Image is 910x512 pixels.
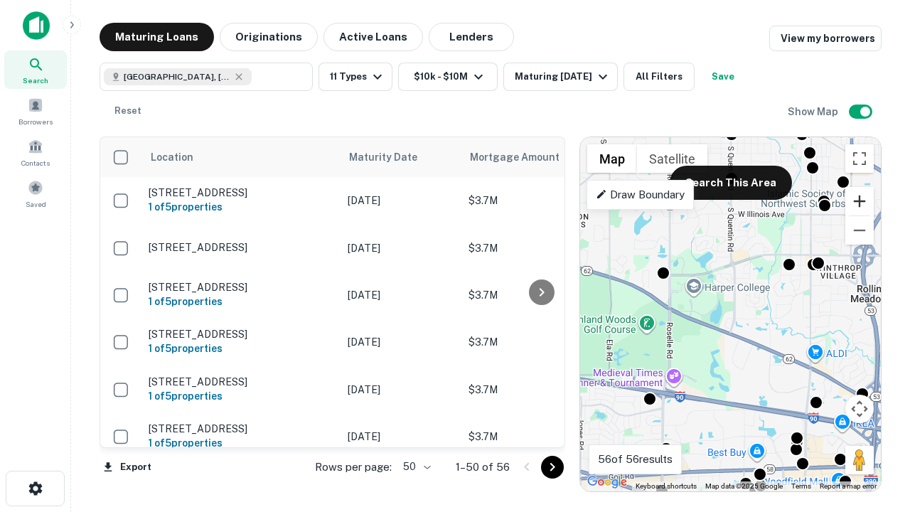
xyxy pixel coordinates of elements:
a: Report a map error [820,482,877,490]
span: Contacts [21,157,50,169]
a: Terms (opens in new tab) [791,482,811,490]
h6: 1 of 5 properties [149,294,333,309]
button: Search This Area [670,166,792,200]
button: Lenders [429,23,514,51]
p: [STREET_ADDRESS] [149,281,333,294]
button: Active Loans [323,23,423,51]
iframe: Chat Widget [839,353,910,421]
button: Maturing Loans [100,23,214,51]
button: $10k - $10M [398,63,498,91]
button: Save your search to get updates of matches that match your search criteria. [700,63,746,91]
span: Map data ©2025 Google [705,482,783,490]
th: Location [141,137,341,177]
p: [DATE] [348,334,454,350]
button: 11 Types [318,63,392,91]
div: 0 0 [580,137,881,491]
p: Draw Boundary [596,186,685,203]
th: Mortgage Amount [461,137,618,177]
p: [DATE] [348,287,454,303]
button: Originations [220,23,318,51]
p: [DATE] [348,240,454,256]
p: [DATE] [348,382,454,398]
span: Mortgage Amount [470,149,578,166]
div: Maturing [DATE] [515,68,611,85]
button: Reset [105,97,151,125]
button: Export [100,457,155,478]
button: Keyboard shortcuts [636,481,697,491]
p: [STREET_ADDRESS] [149,422,333,435]
span: Borrowers [18,116,53,127]
p: $3.7M [469,334,611,350]
a: View my borrowers [769,26,882,51]
button: Go to next page [541,456,564,479]
p: 1–50 of 56 [456,459,510,476]
h6: 1 of 5 properties [149,341,333,356]
button: Zoom out [845,216,874,245]
th: Maturity Date [341,137,461,177]
button: Show satellite imagery [637,144,707,173]
h6: Show Map [788,104,840,119]
h6: 1 of 5 properties [149,388,333,404]
p: [STREET_ADDRESS] [149,186,333,199]
p: $3.7M [469,240,611,256]
p: $3.7M [469,382,611,398]
a: Open this area in Google Maps (opens a new window) [584,473,631,491]
p: [STREET_ADDRESS] [149,328,333,341]
button: Show street map [587,144,637,173]
button: Zoom in [845,187,874,215]
div: 50 [397,457,433,477]
span: Location [150,149,193,166]
p: [STREET_ADDRESS] [149,375,333,388]
img: Google [584,473,631,491]
p: 56 of 56 results [598,451,673,468]
a: Saved [4,174,67,213]
p: [DATE] [348,193,454,208]
h6: 1 of 5 properties [149,199,333,215]
p: $3.7M [469,193,611,208]
p: $3.7M [469,429,611,444]
a: Borrowers [4,92,67,130]
button: Maturing [DATE] [503,63,618,91]
span: Maturity Date [349,149,436,166]
h6: 1 of 5 properties [149,435,333,451]
span: [GEOGRAPHIC_DATA], [GEOGRAPHIC_DATA] [124,70,230,83]
p: [DATE] [348,429,454,444]
button: Toggle fullscreen view [845,144,874,173]
p: Rows per page: [315,459,392,476]
span: Saved [26,198,46,210]
a: Contacts [4,133,67,171]
a: Search [4,50,67,89]
span: Search [23,75,48,86]
p: [STREET_ADDRESS] [149,241,333,254]
img: capitalize-icon.png [23,11,50,40]
button: Drag Pegman onto the map to open Street View [845,446,874,474]
button: All Filters [623,63,695,91]
p: $3.7M [469,287,611,303]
